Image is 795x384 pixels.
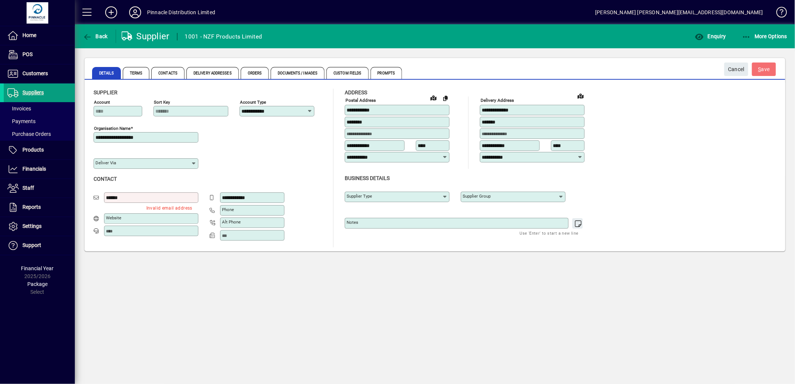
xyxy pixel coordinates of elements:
span: Prompts [371,67,402,79]
button: Profile [123,6,147,19]
button: Save [752,63,776,76]
span: Contact [94,176,117,182]
span: Business details [345,175,390,181]
div: Pinnacle Distribution Limited [147,6,215,18]
a: Reports [4,198,75,217]
span: Documents / Images [271,67,325,79]
mat-label: Supplier type [347,193,372,199]
span: Staff [22,185,34,191]
mat-error: Invalid email address [95,204,192,211]
mat-label: Account Type [240,100,266,105]
a: Purchase Orders [4,128,75,140]
span: Details [92,67,121,79]
a: Settings [4,217,75,236]
span: Reports [22,204,41,210]
div: [PERSON_NAME] [PERSON_NAME][EMAIL_ADDRESS][DOMAIN_NAME] [595,6,763,18]
mat-label: Phone [222,207,234,212]
span: POS [22,51,33,57]
span: Settings [22,223,42,229]
span: Back [83,33,108,39]
span: Payments [7,118,36,124]
a: Knowledge Base [771,1,786,26]
a: Payments [4,115,75,128]
a: Invoices [4,102,75,115]
span: Financial Year [21,265,54,271]
span: Financials [22,166,46,172]
span: Invoices [7,106,31,112]
mat-label: Alt Phone [222,219,241,225]
a: Products [4,141,75,159]
span: Package [27,281,48,287]
mat-label: Supplier group [463,193,491,199]
span: Home [22,32,36,38]
div: 1001 - NZF Products Limited [185,31,262,43]
span: Delivery Addresses [186,67,239,79]
span: Terms [123,67,150,79]
span: Support [22,242,41,248]
span: Customers [22,70,48,76]
button: Copy to Delivery address [439,92,451,104]
span: Purchase Orders [7,131,51,137]
a: Customers [4,64,75,83]
span: Custom Fields [326,67,368,79]
span: Enquiry [695,33,726,39]
span: Contacts [151,67,185,79]
mat-label: Sort key [154,100,170,105]
button: Cancel [724,63,748,76]
span: More Options [742,33,788,39]
a: Home [4,26,75,45]
button: Add [99,6,123,19]
mat-label: Notes [347,220,358,225]
mat-label: Account [94,100,110,105]
span: Supplier [94,89,118,95]
span: Products [22,147,44,153]
a: POS [4,45,75,64]
span: Cancel [728,63,744,76]
span: S [758,66,761,72]
a: Support [4,236,75,255]
mat-label: Organisation name [94,126,131,131]
button: Back [81,30,110,43]
button: Enquiry [693,30,728,43]
button: More Options [740,30,789,43]
span: Suppliers [22,89,44,95]
div: Supplier [122,30,170,42]
a: Financials [4,160,75,179]
span: ave [758,63,770,76]
span: Address [345,89,367,95]
a: View on map [427,92,439,104]
a: Staff [4,179,75,198]
span: Orders [241,67,269,79]
mat-hint: Use 'Enter' to start a new line [520,229,579,237]
mat-label: Website [106,215,121,220]
a: View on map [575,90,587,102]
mat-label: Deliver via [95,160,116,165]
app-page-header-button: Back [75,30,116,43]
